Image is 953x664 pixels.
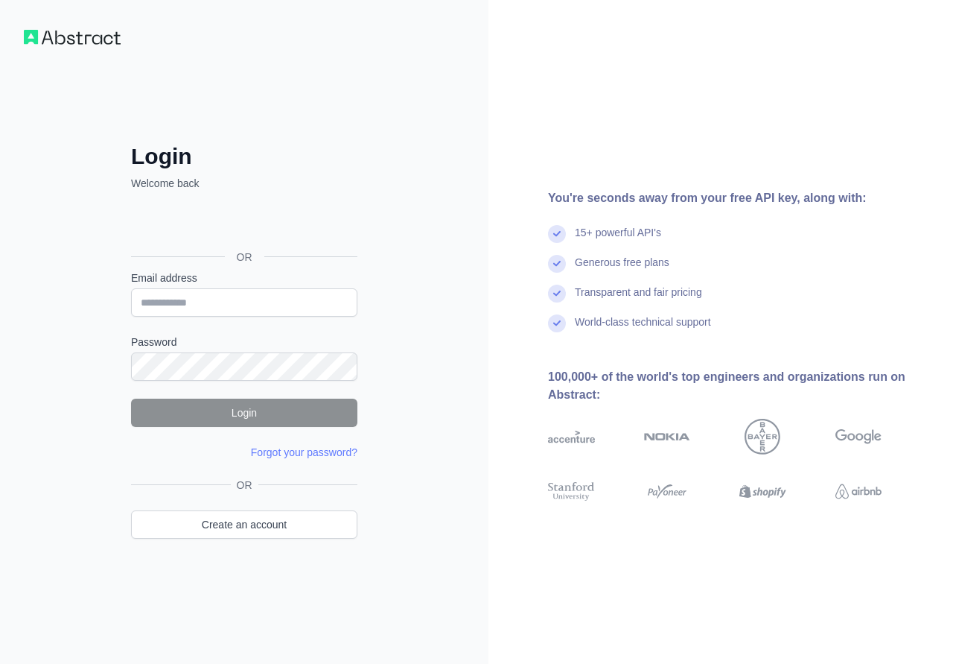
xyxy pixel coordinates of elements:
[548,189,929,207] div: You're seconds away from your free API key, along with:
[251,446,357,458] a: Forgot your password?
[225,250,264,265] span: OR
[131,207,354,240] div: Acceder con Google. Se abre en una pestaña nueva
[131,510,357,539] a: Create an account
[548,225,566,243] img: check mark
[835,419,882,455] img: google
[548,285,566,303] img: check mark
[131,176,357,191] p: Welcome back
[548,314,566,332] img: check mark
[24,30,121,45] img: Workflow
[575,314,711,344] div: World-class technical support
[548,419,595,455] img: accenture
[548,255,566,273] img: check mark
[548,368,929,404] div: 100,000+ of the world's top engineers and organizations run on Abstract:
[548,480,595,503] img: stanford university
[575,285,702,314] div: Transparent and fair pricing
[745,419,780,455] img: bayer
[644,480,691,503] img: payoneer
[231,478,258,493] span: OR
[644,419,691,455] img: nokia
[131,143,357,170] h2: Login
[124,207,362,240] iframe: Botón de Acceder con Google
[575,255,669,285] div: Generous free plans
[575,225,661,255] div: 15+ powerful API's
[131,399,357,427] button: Login
[835,480,882,503] img: airbnb
[131,271,357,285] label: Email address
[131,335,357,350] label: Password
[739,480,786,503] img: shopify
